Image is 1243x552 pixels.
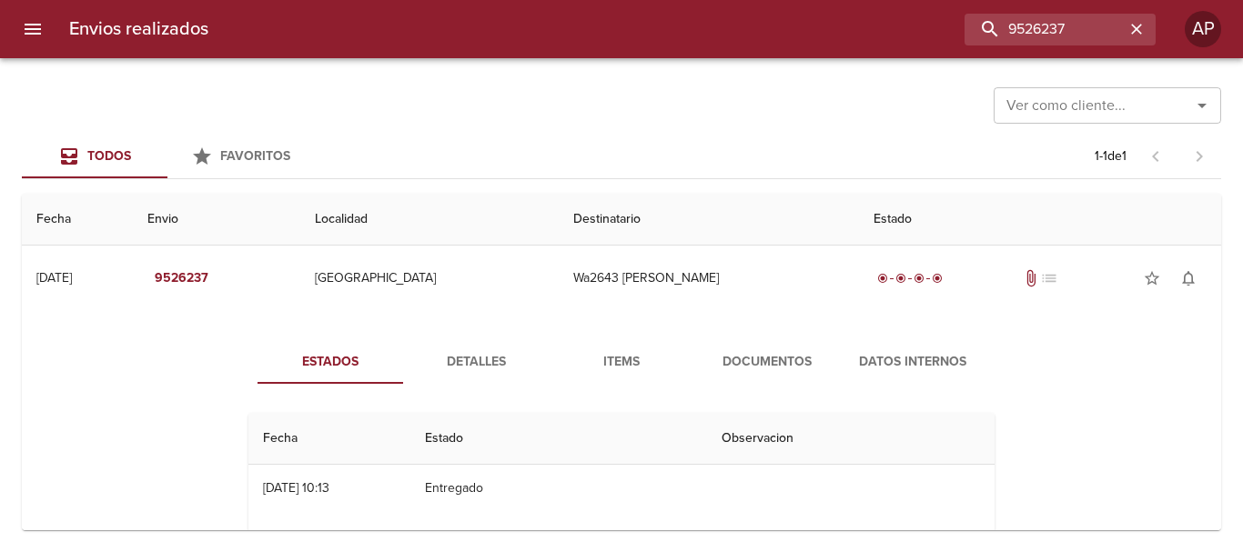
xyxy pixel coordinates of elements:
span: Estados [268,351,392,374]
th: Localidad [300,194,560,246]
span: Tiene documentos adjuntos [1022,269,1040,287]
div: [DATE] 10:12 [263,527,329,543]
td: Wa2643 [PERSON_NAME] [559,246,858,311]
th: Observacion [707,413,995,465]
h6: Envios realizados [69,15,208,44]
div: Tabs Envios [22,135,313,178]
span: notifications_none [1179,269,1198,287]
span: Pagina siguiente [1177,135,1221,178]
button: menu [11,7,55,51]
td: Entregado [410,465,707,512]
div: Abrir información de usuario [1185,11,1221,47]
td: [GEOGRAPHIC_DATA] [300,246,560,311]
th: Destinatario [559,194,858,246]
th: Fecha [248,413,410,465]
span: radio_button_checked [914,273,925,284]
input: buscar [965,14,1125,45]
span: Todos [87,148,131,164]
span: Documentos [705,351,829,374]
span: No tiene pedido asociado [1040,269,1058,287]
p: 1 - 1 de 1 [1095,147,1127,166]
th: Estado [410,413,707,465]
span: star_border [1143,269,1161,287]
button: 9526237 [147,262,216,296]
span: radio_button_checked [895,273,906,284]
span: Favoritos [220,148,290,164]
span: radio_button_checked [877,273,888,284]
div: Entregado [874,269,946,287]
span: Items [560,351,683,374]
div: [DATE] [36,270,72,286]
span: radio_button_checked [932,273,943,284]
th: Envio [133,194,300,246]
span: Detalles [414,351,538,374]
th: Estado [859,194,1221,246]
div: AP [1185,11,1221,47]
div: Tabs detalle de guia [258,340,985,384]
button: Abrir [1189,93,1215,118]
div: [DATE] 10:13 [263,480,329,496]
button: Activar notificaciones [1170,260,1207,296]
th: Fecha [22,194,133,246]
span: Pagina anterior [1134,146,1177,165]
span: Datos Internos [851,351,975,374]
em: 9526237 [155,267,208,290]
button: Agregar a favoritos [1134,260,1170,296]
